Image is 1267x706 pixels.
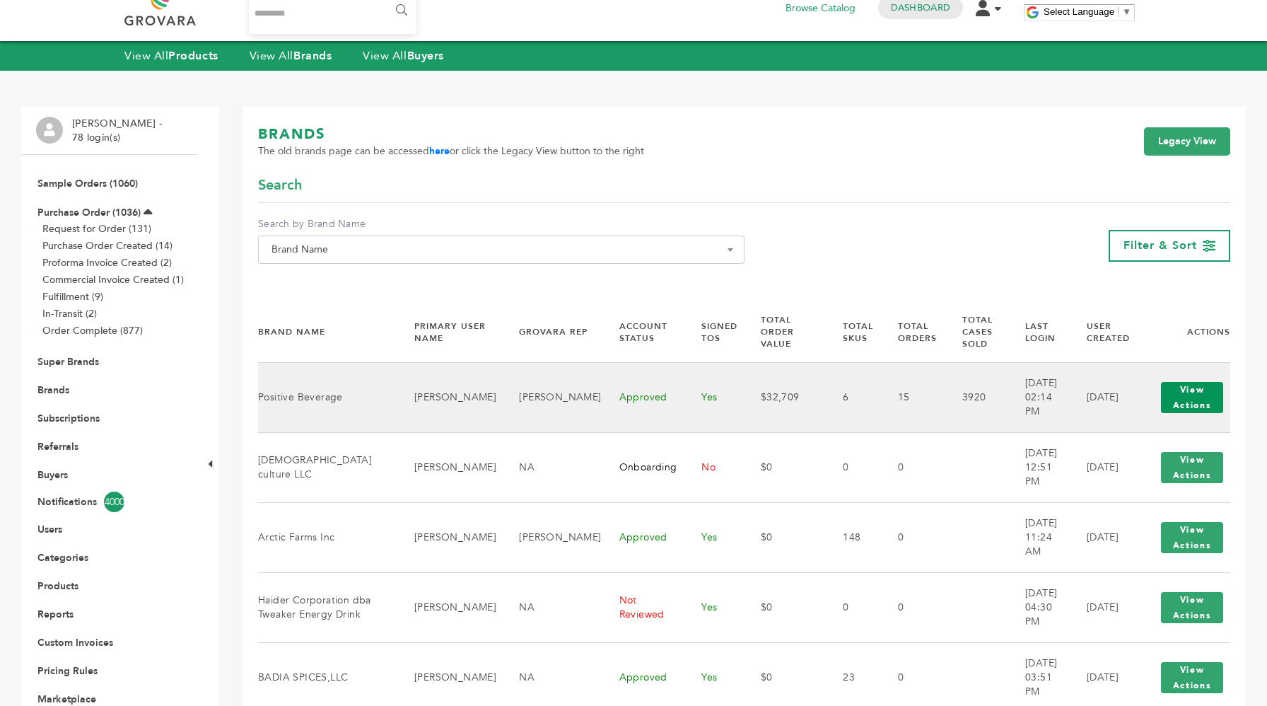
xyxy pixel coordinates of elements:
[37,440,78,453] a: Referrals
[501,572,601,642] td: NA
[37,412,100,425] a: Subscriptions
[258,175,302,195] span: Search
[42,324,143,337] a: Order Complete (877)
[880,432,945,502] td: 0
[684,572,743,642] td: Yes
[42,290,103,303] a: Fulfillment (9)
[258,362,397,432] td: Positive Beverage
[258,502,397,572] td: Arctic Farms Inc
[397,502,501,572] td: [PERSON_NAME]
[1161,592,1223,623] button: View Actions
[786,1,856,16] a: Browse Catalog
[891,1,950,14] a: Dashboard
[501,302,601,362] th: Grovara Rep
[684,432,743,502] td: No
[1161,382,1223,413] button: View Actions
[258,302,397,362] th: Brand Name
[42,273,184,287] a: Commercial Invoice Created (1)
[258,572,397,642] td: Haider Corporation dba Tweaker Energy Drink
[684,502,743,572] td: Yes
[945,302,1008,362] th: Total Cases Sold
[37,468,68,482] a: Buyers
[37,206,141,219] a: Purchase Order (1036)
[1044,6,1114,17] span: Select Language
[1008,302,1069,362] th: Last Login
[258,144,644,158] span: The old brands page can be accessed or click the Legacy View button to the right
[266,240,737,260] span: Brand Name
[1161,522,1223,553] button: View Actions
[37,177,138,190] a: Sample Orders (1060)
[42,222,151,236] a: Request for Order (131)
[825,572,880,642] td: 0
[37,579,78,593] a: Products
[1136,302,1230,362] th: Actions
[168,48,218,64] strong: Products
[1008,502,1069,572] td: [DATE] 11:24 AM
[397,432,501,502] td: [PERSON_NAME]
[1144,127,1230,156] a: Legacy View
[1069,432,1136,502] td: [DATE]
[104,492,124,512] span: 4000
[1008,432,1069,502] td: [DATE] 12:51 PM
[37,492,182,512] a: Notifications4000
[945,362,1008,432] td: 3920
[363,48,444,64] a: View AllBuyers
[42,239,173,253] a: Purchase Order Created (14)
[825,502,880,572] td: 148
[602,432,684,502] td: Onboarding
[258,125,644,144] h1: BRANDS
[602,572,684,642] td: Not Reviewed
[1161,452,1223,483] button: View Actions
[37,383,69,397] a: Brands
[37,693,96,706] a: Marketplace
[602,502,684,572] td: Approved
[258,432,397,502] td: [DEMOGRAPHIC_DATA] culture LLC
[825,362,880,432] td: 6
[37,523,62,536] a: Users
[42,307,97,320] a: In-Transit (2)
[1123,238,1197,253] span: Filter & Sort
[684,302,743,362] th: Signed TOS
[397,302,501,362] th: Primary User Name
[825,302,880,362] th: Total SKUs
[602,302,684,362] th: Account Status
[1069,302,1136,362] th: User Created
[501,362,601,432] td: [PERSON_NAME]
[1008,572,1069,642] td: [DATE] 04:30 PM
[743,362,826,432] td: $32,709
[1118,6,1119,17] span: ​
[501,432,601,502] td: NA
[258,217,745,231] label: Search by Brand Name
[293,48,332,64] strong: Brands
[1069,572,1136,642] td: [DATE]
[825,432,880,502] td: 0
[258,236,745,264] span: Brand Name
[743,302,826,362] th: Total Order Value
[684,362,743,432] td: Yes
[42,256,172,270] a: Proforma Invoice Created (2)
[407,48,444,64] strong: Buyers
[37,551,88,565] a: Categories
[37,664,98,678] a: Pricing Rules
[250,48,332,64] a: View AllBrands
[880,502,945,572] td: 0
[1044,6,1131,17] a: Select Language​
[37,608,74,621] a: Reports
[124,48,218,64] a: View AllProducts
[36,117,63,144] img: profile.png
[743,572,826,642] td: $0
[37,355,99,369] a: Super Brands
[1069,502,1136,572] td: [DATE]
[1122,6,1131,17] span: ▼
[880,572,945,642] td: 0
[501,502,601,572] td: [PERSON_NAME]
[429,144,450,158] a: here
[1008,362,1069,432] td: [DATE] 02:14 PM
[72,117,165,144] li: [PERSON_NAME] - 78 login(s)
[1069,362,1136,432] td: [DATE]
[880,302,945,362] th: Total Orders
[743,432,826,502] td: $0
[397,362,501,432] td: [PERSON_NAME]
[1161,662,1223,693] button: View Actions
[37,636,113,649] a: Custom Invoices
